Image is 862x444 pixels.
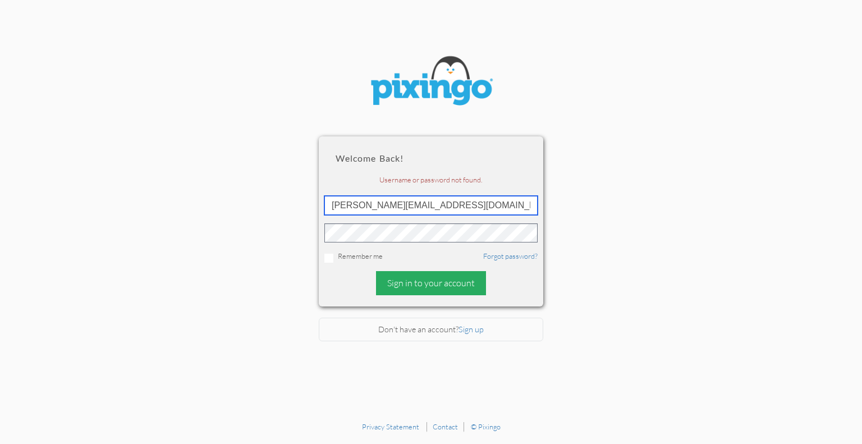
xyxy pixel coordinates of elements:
input: ID or Email [324,196,538,215]
div: Remember me [324,251,538,263]
div: Don't have an account? [319,318,543,342]
h2: Welcome back! [336,153,526,163]
a: Sign up [458,324,484,334]
a: Contact [433,422,458,431]
a: Forgot password? [483,251,538,260]
div: Sign in to your account [376,271,486,295]
a: Privacy Statement [362,422,419,431]
div: Username or password not found. [324,175,538,185]
img: pixingo logo [364,51,498,114]
a: © Pixingo [471,422,501,431]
